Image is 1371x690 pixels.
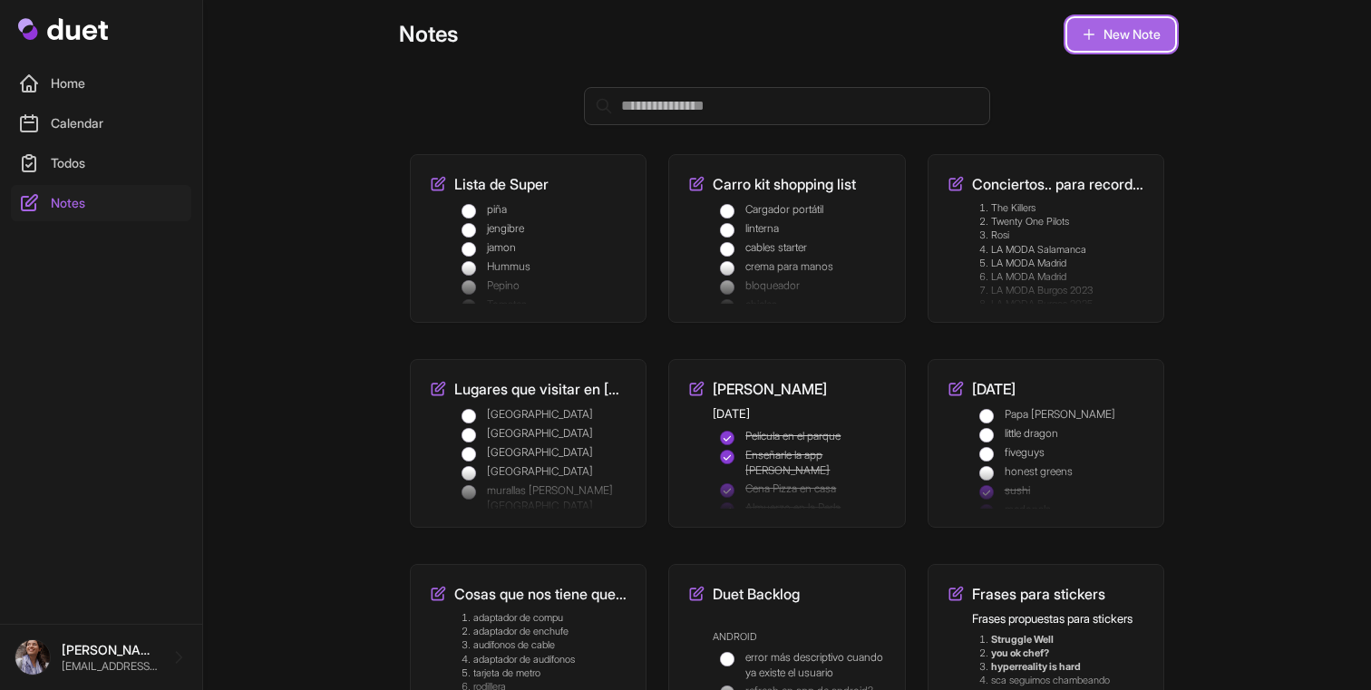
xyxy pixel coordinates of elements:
li: Hummus [462,259,627,275]
h2: Frases propuestas para stickers [972,612,1145,627]
li: jengibre [462,221,627,237]
p: [PERSON_NAME] [62,641,159,659]
li: piña [462,202,627,218]
h3: [PERSON_NAME] [713,378,827,400]
strong: Struggle Well [991,633,1054,646]
li: adaptador de compu [462,612,627,624]
h3: Lista de Super [454,173,549,195]
li: crema para manos [720,259,886,275]
li: LA MODA Madrid [979,258,1145,269]
li: audífonos de cable [462,639,627,651]
li: fiveguys [979,445,1145,461]
h3: Duet Backlog [713,583,800,605]
h3: Frases para stickers [972,583,1105,605]
a: Home [11,65,191,102]
a: New Note [1067,18,1175,51]
li: [GEOGRAPHIC_DATA] [462,445,627,461]
li: Cargador portátil [720,202,886,218]
li: honest greens [979,464,1145,480]
p: ANDROID [713,631,886,643]
li: The Killers [979,202,1145,214]
h3: Lugares que visitar en [GEOGRAPHIC_DATA] [454,378,627,400]
li: Enseñarle la app [PERSON_NAME] [720,448,886,478]
strong: hyperreality is hard [991,660,1081,673]
li: Película en el parque [720,429,886,444]
h3: Carro kit shopping list [713,173,856,195]
strong: you ok chef? [991,646,1049,659]
li: error más descriptivo cuando ya existe el usuario [720,650,886,680]
a: Edit Jeffrey Madrid [687,378,886,509]
a: Edit Conciertos.. para recordar [947,173,1145,304]
a: Edit Agosto 2025 [947,378,1145,509]
a: Edit Lugares que visitar en España [429,378,627,509]
a: Todos [11,145,191,181]
h3: [DATE] [972,378,1016,400]
li: linterna [720,221,886,237]
h3: Cosas que nos tiene que devolver [PERSON_NAME] [454,583,627,605]
a: [PERSON_NAME] [EMAIL_ADDRESS][DOMAIN_NAME] [15,639,188,675]
a: Notes [11,185,191,221]
li: [GEOGRAPHIC_DATA] [462,426,627,442]
img: IMG_7956.png [15,639,51,675]
h1: Notes [399,20,458,49]
li: cables starter [720,240,886,256]
li: adaptador de audífonos [462,654,627,666]
p: [EMAIL_ADDRESS][DOMAIN_NAME] [62,659,159,674]
li: Rosi [979,229,1145,241]
a: Edit Carro kit shopping list [687,173,886,304]
li: adaptador de enchufe [462,626,627,637]
h3: Conciertos.. para recordar [972,173,1145,195]
h2: [DATE] [713,407,886,422]
li: jamon [462,240,627,256]
li: [GEOGRAPHIC_DATA] [462,407,627,423]
li: Twenty One Pilots [979,216,1145,228]
li: little dragon [979,426,1145,442]
a: Edit Lista de Super [429,173,627,304]
a: Calendar [11,105,191,141]
li: [GEOGRAPHIC_DATA] [462,464,627,480]
li: Papa [PERSON_NAME] [979,407,1145,423]
li: tarjeta de metro [462,667,627,679]
li: LA MODA Salamanca [979,244,1145,256]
